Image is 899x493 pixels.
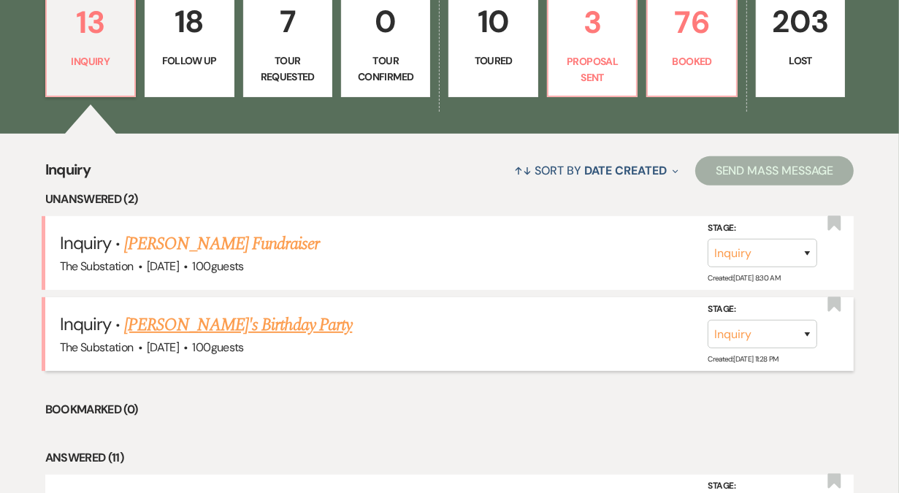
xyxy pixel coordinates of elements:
label: Stage: [708,302,817,318]
p: Lost [765,53,835,69]
span: Inquiry [60,313,111,335]
p: Inquiry [56,53,126,69]
span: The Substation [60,340,134,355]
p: Tour Requested [253,53,323,85]
span: Date Created [584,163,667,178]
p: Tour Confirmed [351,53,421,85]
p: Proposal Sent [557,53,627,86]
span: The Substation [60,259,134,274]
a: [PERSON_NAME] Fundraiser [124,231,319,257]
span: ↑↓ [515,163,532,178]
button: Send Mass Message [695,156,854,186]
span: Created: [DATE] 8:30 AM [708,273,780,283]
p: Toured [458,53,528,69]
span: Inquiry [60,232,111,254]
span: [DATE] [147,340,179,355]
span: 100 guests [193,340,244,355]
p: Booked [657,53,727,69]
span: Created: [DATE] 11:28 PM [708,354,778,364]
li: Answered (11) [45,448,854,467]
label: Stage: [708,221,817,237]
span: 100 guests [193,259,244,274]
li: Unanswered (2) [45,190,854,209]
p: Follow Up [154,53,224,69]
a: [PERSON_NAME]'s Birthday Party [124,312,352,338]
button: Sort By Date Created [509,151,684,190]
span: [DATE] [147,259,179,274]
span: Inquiry [45,158,91,190]
li: Bookmarked (0) [45,400,854,419]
